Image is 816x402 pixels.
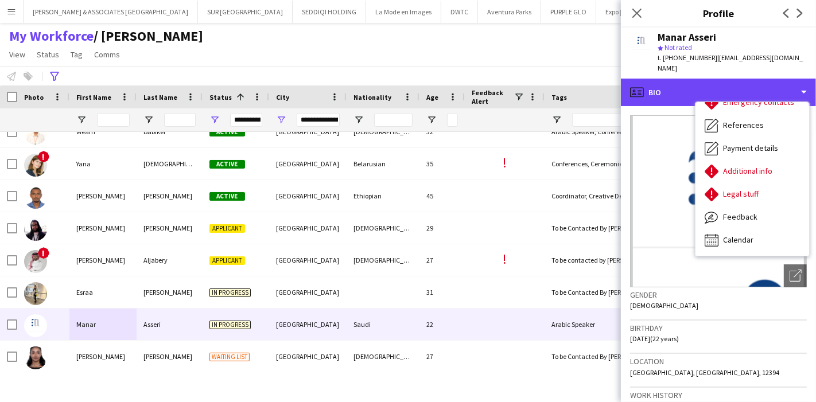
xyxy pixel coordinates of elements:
span: First Name [76,93,111,102]
span: | [EMAIL_ADDRESS][DOMAIN_NAME] [658,53,803,72]
div: [DEMOGRAPHIC_DATA] [347,212,419,244]
div: [PERSON_NAME] [69,180,137,212]
a: My Workforce [9,28,94,45]
div: Ethiopian [347,180,419,212]
button: Aventura Parks [478,1,541,23]
input: Nationality Filter Input [374,113,413,127]
div: [DEMOGRAPHIC_DATA] [137,148,203,179]
div: 32 [419,116,465,147]
app-action-btn: Advanced filters [48,69,61,83]
a: Status [32,47,64,62]
span: Age [426,93,438,102]
div: [GEOGRAPHIC_DATA] [269,309,347,340]
div: [DEMOGRAPHIC_DATA] [347,116,419,147]
span: Payment details [723,143,778,153]
div: [GEOGRAPHIC_DATA] [269,116,347,147]
div: [GEOGRAPHIC_DATA] [269,212,347,244]
div: 27 [419,341,465,372]
button: Expo [GEOGRAPHIC_DATA] [596,1,693,23]
span: References [723,120,764,130]
div: Aljabery [137,244,203,276]
button: Open Filter Menu [426,115,437,125]
button: Open Filter Menu [276,115,286,125]
div: 27 [419,244,465,276]
h3: Gender [630,290,807,300]
div: Bio [621,79,816,106]
div: Additional info [695,160,809,183]
div: Manar [69,309,137,340]
div: [PERSON_NAME] [69,341,137,372]
div: [GEOGRAPHIC_DATA] [269,341,347,372]
img: Weam Babiker [24,122,47,145]
div: [GEOGRAPHIC_DATA] [269,276,347,308]
div: 22 [419,309,465,340]
a: Tag [66,47,87,62]
div: [PERSON_NAME] [137,341,203,372]
div: 31 [419,276,465,308]
button: [PERSON_NAME] & ASSOCIATES [GEOGRAPHIC_DATA] [24,1,198,23]
span: Calendar [723,235,753,245]
div: [DEMOGRAPHIC_DATA] [347,341,419,372]
div: [PERSON_NAME] [69,212,137,244]
img: Sara Abobakr Abasaeed Elhag [24,346,47,369]
img: Yana Kirsanava [24,154,47,177]
span: [DEMOGRAPHIC_DATA] [630,301,698,310]
span: Feedback Alert [472,88,514,106]
h3: Profile [621,6,816,21]
button: Open Filter Menu [143,115,154,125]
div: Legal stuff [695,183,809,206]
div: Calendar [695,229,809,252]
span: Not rated [665,43,692,52]
a: View [5,47,30,62]
span: t. [PHONE_NUMBER] [658,53,717,62]
span: Applicant [209,256,245,265]
input: First Name Filter Input [97,113,130,127]
img: Manar Asseri [24,314,47,337]
span: ! [503,250,507,268]
img: Esraa Saleh [24,282,47,305]
img: Ayman Hussein [24,218,47,241]
div: Saudi [347,309,419,340]
span: Active [209,128,245,136]
span: [DATE] (22 years) [630,334,679,343]
button: La Mode en Images [366,1,441,23]
button: SUR [GEOGRAPHIC_DATA] [198,1,293,23]
div: Feedback [695,206,809,229]
span: Additional info [723,166,772,176]
div: 35 [419,148,465,179]
h3: Birthday [630,323,807,333]
div: [GEOGRAPHIC_DATA] [269,180,347,212]
button: PURPLE GLO [541,1,596,23]
span: City [276,93,289,102]
span: Last Name [143,93,177,102]
span: In progress [209,288,251,297]
div: Manar Asseri [658,32,716,42]
span: ! [38,151,49,162]
div: [PERSON_NAME] [69,244,137,276]
div: 45 [419,180,465,212]
span: Nationality [353,93,391,102]
div: [PERSON_NAME] [137,212,203,244]
div: Asseri [137,309,203,340]
button: SEDDIQI HOLDING [293,1,366,23]
img: Yonas Yohannes [24,186,47,209]
div: [GEOGRAPHIC_DATA] [269,148,347,179]
input: Age Filter Input [447,113,458,127]
span: Julie [94,28,203,45]
span: Feedback [723,212,757,222]
span: In progress [209,321,251,329]
span: Active [209,160,245,169]
button: Open Filter Menu [76,115,87,125]
button: Open Filter Menu [209,115,220,125]
div: [DEMOGRAPHIC_DATA] [347,244,419,276]
div: [GEOGRAPHIC_DATA] [269,244,347,276]
img: Crew avatar or photo [630,115,807,287]
input: Last Name Filter Input [164,113,196,127]
img: Nabil Aljabery [24,250,47,273]
span: ! [38,247,49,259]
span: Tag [71,49,83,60]
span: Legal stuff [723,189,759,199]
div: Babiker [137,116,203,147]
div: Esraa [69,276,137,308]
span: ! [503,154,507,171]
